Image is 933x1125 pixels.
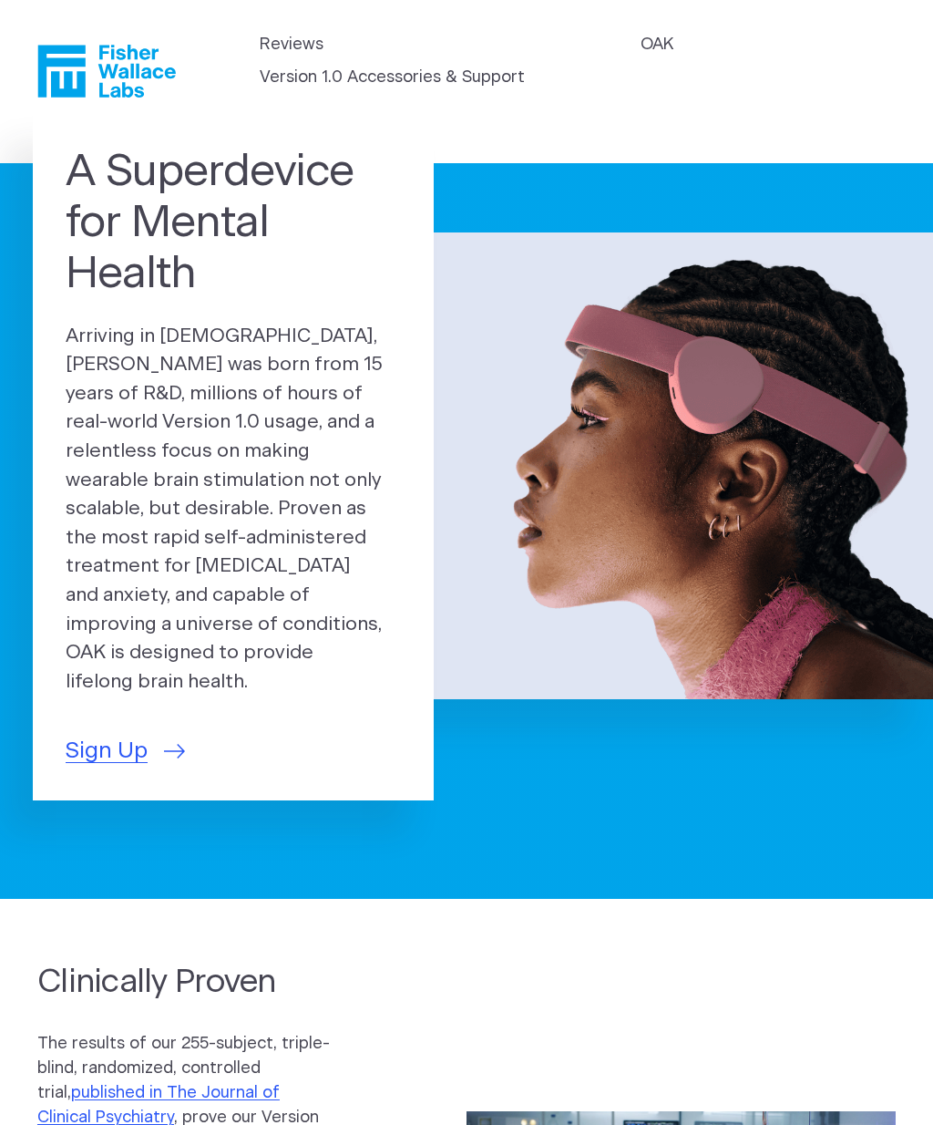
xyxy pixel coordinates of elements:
[641,33,673,57] a: OAK
[66,735,185,769] a: Sign Up
[260,33,323,57] a: Reviews
[260,66,525,90] a: Version 1.0 Accessories & Support
[66,147,401,300] h1: A Superdevice for Mental Health
[37,45,176,98] a: Fisher Wallace
[37,961,335,1005] h2: Clinically Proven
[66,322,401,697] p: Arriving in [DEMOGRAPHIC_DATA], [PERSON_NAME] was born from 15 years of R&D, millions of hours of...
[66,735,148,769] span: Sign Up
